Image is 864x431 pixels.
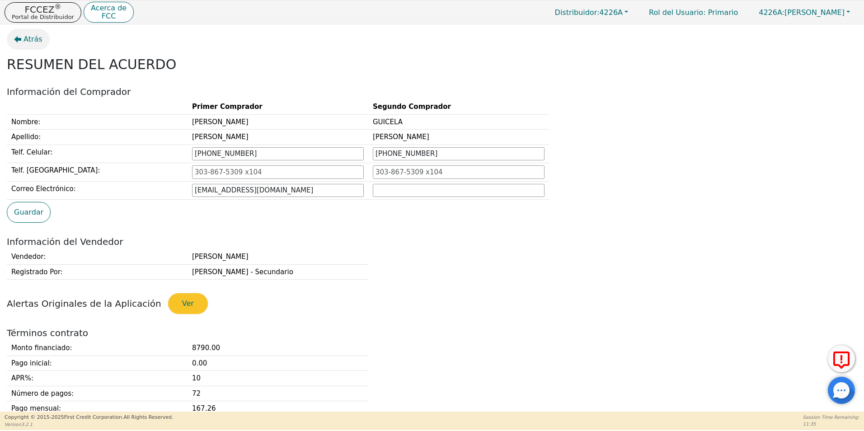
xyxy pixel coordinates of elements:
[7,356,188,371] td: Pago inicial :
[759,8,784,17] span: 4226A:
[5,421,173,428] p: Version 3.2.1
[7,386,188,401] td: Número de pagos :
[188,264,368,280] td: [PERSON_NAME] - Secundario
[12,5,74,14] p: FCCEZ
[640,4,747,21] a: Rol del Usuario: Primario
[188,371,368,386] td: 10
[188,99,368,114] th: Primer Comprador
[749,5,859,19] button: 4226A:[PERSON_NAME]
[7,145,188,163] td: Telf. Celular:
[168,293,208,314] button: Ver
[368,114,549,130] td: GUICELA
[12,14,74,20] p: Portal de Distribuidor
[7,181,188,200] td: Correo Electrónico:
[188,356,368,371] td: 0.00
[640,4,747,21] p: Primario
[54,3,61,11] sup: ®
[555,8,623,17] span: 4226A
[7,328,857,338] h2: Términos contrato
[123,414,173,420] span: All Rights Reserved.
[84,2,134,23] button: Acerca deFCC
[803,421,859,427] p: 11:35
[188,249,368,264] td: [PERSON_NAME]
[828,345,855,372] button: Reportar Error a FCC
[7,163,188,182] td: Telf. [GEOGRAPHIC_DATA]:
[759,8,845,17] span: [PERSON_NAME]
[7,264,188,280] td: Registrado Por:
[7,29,50,50] button: Atrás
[188,401,368,417] td: 167.26
[7,341,188,356] td: Monto financiado :
[188,386,368,401] td: 72
[188,130,368,145] td: [PERSON_NAME]
[7,202,51,223] button: Guardar
[555,8,600,17] span: Distribuidor:
[5,2,81,23] button: FCCEZ®Portal de Distribuidor
[7,114,188,130] td: Nombre:
[5,414,173,422] p: Copyright © 2015- 2025 First Credit Corporation.
[545,5,638,19] button: Distribuidor:4226A
[192,147,364,161] input: 303-867-5309 x104
[7,130,188,145] td: Apellido:
[368,99,549,114] th: Segundo Comprador
[649,8,705,17] span: Rol del Usuario :
[803,414,859,421] p: Session Time Remaining:
[7,236,857,247] h2: Información del Vendedor
[192,165,364,179] input: 303-867-5309 x104
[7,249,188,264] td: Vendedor:
[373,147,545,161] input: 303-867-5309 x104
[7,298,161,309] span: Alertas Originales de la Aplicación
[91,5,127,12] p: Acerca de
[7,86,857,97] h2: Información del Comprador
[368,130,549,145] td: [PERSON_NAME]
[188,114,368,130] td: [PERSON_NAME]
[23,34,42,45] span: Atrás
[91,13,127,20] p: FCC
[7,371,188,386] td: APR% :
[188,341,368,356] td: 8790.00
[7,56,857,73] h2: RESUMEN DEL ACUERDO
[7,401,188,417] td: Pago mensual :
[373,165,545,179] input: 303-867-5309 x104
